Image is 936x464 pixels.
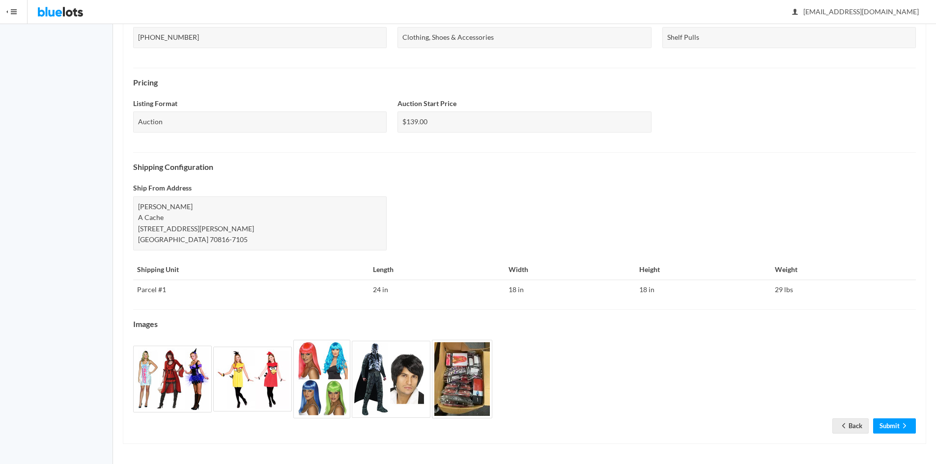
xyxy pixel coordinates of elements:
[133,27,387,48] div: [PHONE_NUMBER]
[873,418,916,434] a: Submitarrow forward
[397,27,651,48] div: Clothing, Shoes & Accessories
[771,260,916,280] th: Weight
[133,260,369,280] th: Shipping Unit
[662,27,916,48] div: Shelf Pulls
[133,111,387,133] div: Auction
[352,341,430,418] img: 6dbd005c-9d07-42c0-9ff7-0a4e5166a6fd-1756529095.jpg
[369,260,505,280] th: Length
[133,320,916,328] h4: Images
[397,98,456,109] label: Auction Start Price
[771,280,916,300] td: 29 lbs
[133,280,369,300] td: Parcel #1
[505,260,635,280] th: Width
[505,280,635,300] td: 18 in
[790,8,800,17] ion-icon: person
[133,196,387,250] div: [PERSON_NAME] A Cache [STREET_ADDRESS][PERSON_NAME] [GEOGRAPHIC_DATA] 70816-7105
[900,422,909,431] ion-icon: arrow forward
[832,418,869,434] a: arrow backBack
[133,78,916,87] h4: Pricing
[635,260,771,280] th: Height
[397,111,651,133] div: $139.00
[293,340,350,418] img: 02d1adab-3add-4295-9551-4e24b7a77b9e-1756529094.jpg
[635,280,771,300] td: 18 in
[213,347,292,411] img: 9ef28a2d-2344-4f1e-9340-f8d36e2dfba2-1756529094.jpg
[133,346,212,412] img: b6dcaa39-777d-4ac7-a383-14697064725d-1756529093.jpg
[133,163,916,171] h4: Shipping Configuration
[369,280,505,300] td: 24 in
[432,340,492,418] img: 6e35771f-dc3a-4970-8b37-8d50ffad9b93-1756529095.jpeg
[839,422,849,431] ion-icon: arrow back
[133,183,192,194] label: Ship From Address
[133,98,177,109] label: Listing Format
[793,7,919,16] span: [EMAIL_ADDRESS][DOMAIN_NAME]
